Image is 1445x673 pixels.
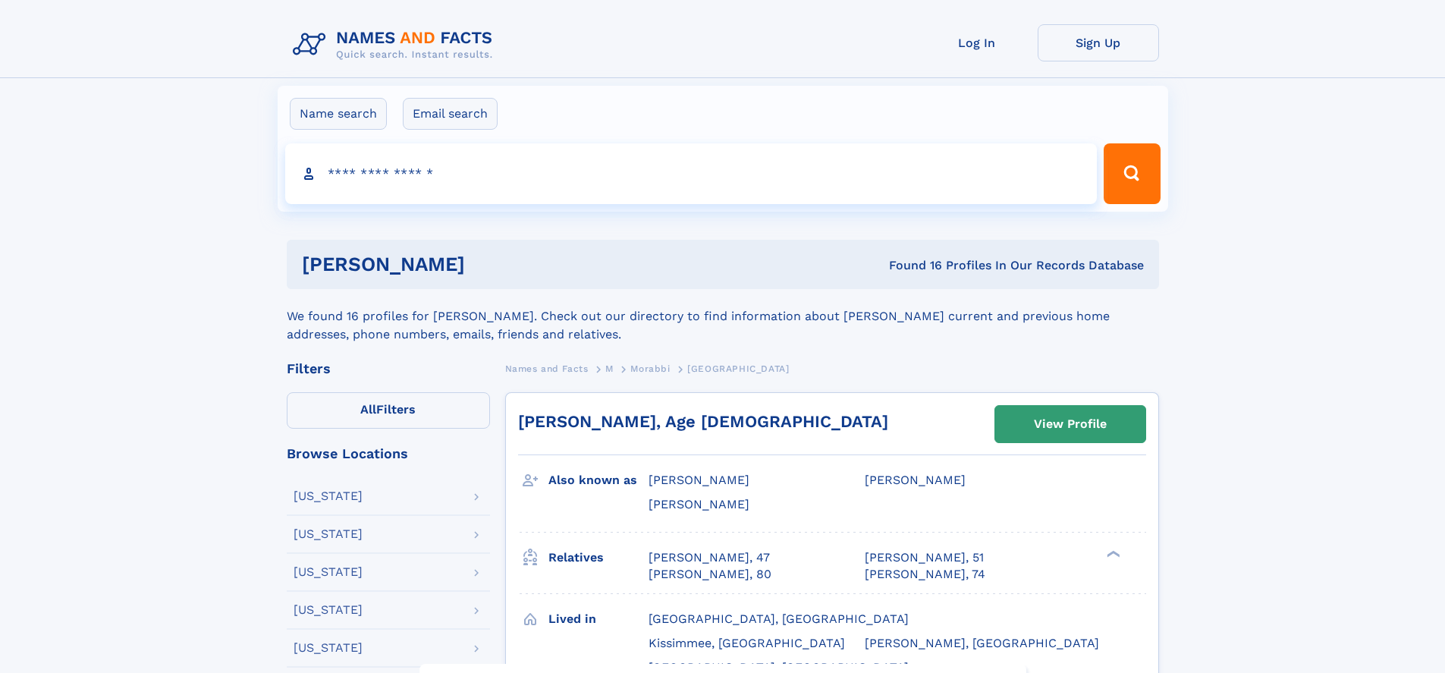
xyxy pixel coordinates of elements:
[865,473,966,487] span: [PERSON_NAME]
[1034,407,1107,442] div: View Profile
[287,24,505,65] img: Logo Names and Facts
[649,636,845,650] span: Kissimmee, [GEOGRAPHIC_DATA]
[865,549,984,566] a: [PERSON_NAME], 51
[548,606,649,632] h3: Lived in
[403,98,498,130] label: Email search
[548,467,649,493] h3: Also known as
[916,24,1038,61] a: Log In
[605,363,614,374] span: M
[649,497,749,511] span: [PERSON_NAME]
[1038,24,1159,61] a: Sign Up
[649,549,770,566] a: [PERSON_NAME], 47
[287,289,1159,344] div: We found 16 profiles for [PERSON_NAME]. Check out our directory to find information about [PERSON...
[865,566,985,583] a: [PERSON_NAME], 74
[1104,143,1160,204] button: Search Button
[649,473,749,487] span: [PERSON_NAME]
[677,257,1144,274] div: Found 16 Profiles In Our Records Database
[294,642,363,654] div: [US_STATE]
[630,359,670,378] a: Morabbi
[294,528,363,540] div: [US_STATE]
[294,604,363,616] div: [US_STATE]
[287,447,490,461] div: Browse Locations
[518,412,888,431] a: [PERSON_NAME], Age [DEMOGRAPHIC_DATA]
[294,490,363,502] div: [US_STATE]
[687,363,789,374] span: [GEOGRAPHIC_DATA]
[865,636,1099,650] span: [PERSON_NAME], [GEOGRAPHIC_DATA]
[287,362,490,376] div: Filters
[995,406,1145,442] a: View Profile
[285,143,1098,204] input: search input
[548,545,649,571] h3: Relatives
[605,359,614,378] a: M
[649,566,771,583] a: [PERSON_NAME], 80
[290,98,387,130] label: Name search
[1103,549,1121,558] div: ❯
[294,566,363,578] div: [US_STATE]
[360,402,376,417] span: All
[302,255,677,274] h1: [PERSON_NAME]
[505,359,589,378] a: Names and Facts
[649,612,909,626] span: [GEOGRAPHIC_DATA], [GEOGRAPHIC_DATA]
[287,392,490,429] label: Filters
[630,363,670,374] span: Morabbi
